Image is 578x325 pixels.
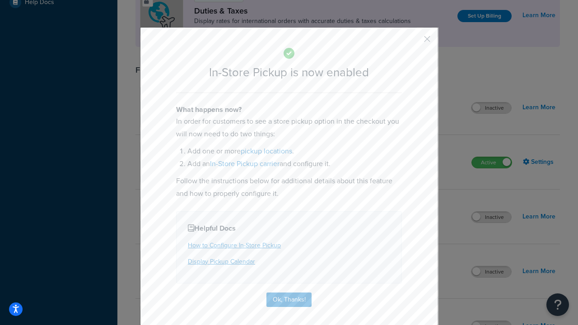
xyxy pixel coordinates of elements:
li: Add one or more . [187,145,402,158]
a: Display Pickup Calendar [188,257,255,266]
a: pickup locations [241,146,292,156]
p: In order for customers to see a store pickup option in the checkout you will now need to do two t... [176,115,402,140]
p: Follow the instructions below for additional details about this feature and how to properly confi... [176,175,402,200]
a: How to Configure In-Store Pickup [188,241,281,250]
h4: What happens now? [176,104,402,115]
li: Add an and configure it. [187,158,402,170]
h2: In-Store Pickup is now enabled [176,66,402,79]
button: Ok, Thanks! [266,292,312,307]
a: In-Store Pickup carrier [210,158,280,169]
h4: Helpful Docs [188,223,390,234]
